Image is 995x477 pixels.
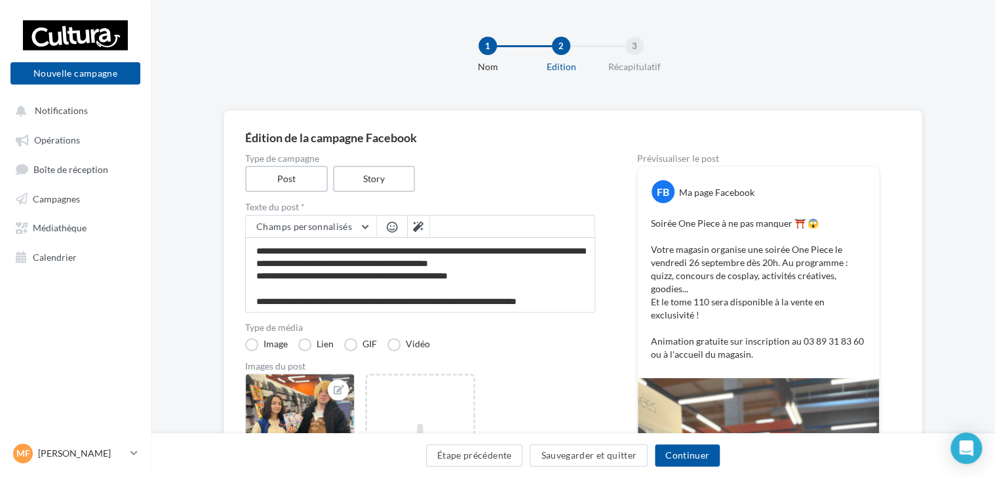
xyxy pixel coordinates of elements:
label: Type de média [245,323,595,332]
label: Lien [298,338,334,351]
div: Edition [519,60,603,73]
button: Continuer [655,444,720,467]
span: Boîte de réception [33,163,108,174]
div: Open Intercom Messenger [950,432,982,464]
div: Récapitulatif [593,60,676,73]
label: Texte du post * [245,202,595,212]
div: Ma page Facebook [679,186,754,199]
span: Médiathèque [33,222,87,233]
button: Champs personnalisés [246,216,376,238]
label: GIF [344,338,377,351]
div: Prévisualiser le post [637,154,880,163]
button: Nouvelle campagne [10,62,140,85]
div: Édition de la campagne Facebook [245,132,901,143]
a: Calendrier [8,244,143,268]
button: Sauvegarder et quitter [530,444,648,467]
p: Soirée One Piece à ne pas manquer ⛩️ 😱 Votre magasin organise une soirée One Piece le vendredi 26... [651,217,866,361]
a: MF [PERSON_NAME] [10,441,140,466]
a: Boîte de réception [8,157,143,181]
div: Images du post [245,362,595,371]
button: Étape précédente [426,444,523,467]
div: FB [652,180,674,203]
p: [PERSON_NAME] [38,447,125,460]
label: Vidéo [387,338,430,351]
span: Notifications [35,105,88,116]
span: MF [16,447,30,460]
label: Image [245,338,288,351]
a: Opérations [8,127,143,151]
button: Notifications [8,98,138,122]
a: Médiathèque [8,215,143,238]
label: Post [245,166,328,192]
span: Campagnes [33,193,80,204]
div: Nom [446,60,530,73]
div: 3 [625,37,644,55]
span: Calendrier [33,251,77,262]
label: Type de campagne [245,154,595,163]
div: 1 [478,37,497,55]
span: Champs personnalisés [256,221,352,232]
span: Opérations [34,134,80,145]
div: 2 [552,37,570,55]
a: Campagnes [8,186,143,210]
label: Story [333,166,416,192]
